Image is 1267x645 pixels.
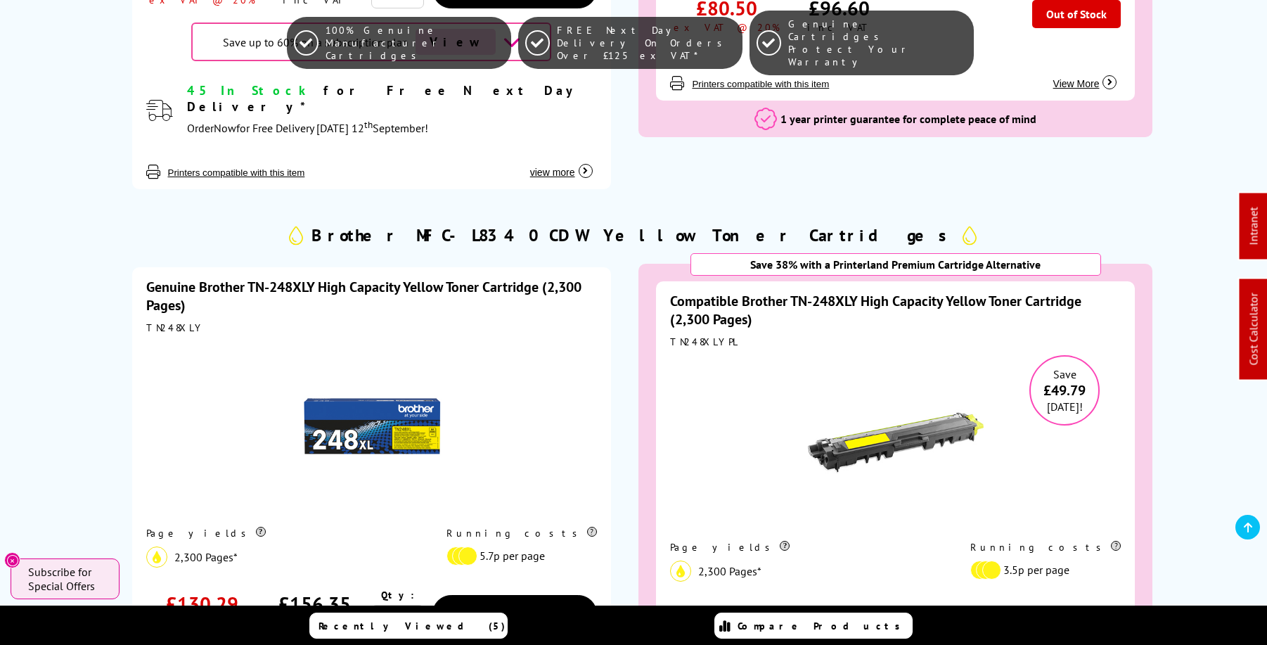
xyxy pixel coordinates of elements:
[446,547,590,566] li: 5.7p per page
[557,24,735,62] span: FREE Next Day Delivery On Orders Over £125 ex VAT*
[970,541,1121,554] div: Running costs
[166,591,238,617] div: £130.29
[970,561,1114,580] li: 3.5p per page
[4,552,20,568] button: Close
[808,355,984,531] img: Compatible Brother TN-248XLY High Capacity Yellow Toner Cartridge (2,300 Pages)
[1247,293,1261,366] a: Cost Calculator
[530,167,575,178] span: view more
[187,121,428,135] span: Order for Free Delivery [DATE] 12 September!
[788,18,966,68] span: Genuine Cartridges Protect Your Warranty
[28,565,105,593] span: Subscribe for Special Offers
[1047,400,1083,414] span: [DATE]!
[146,547,167,568] img: yellow_icon.svg
[326,24,503,62] span: 100% Genuine Manufacturer Cartridges
[670,336,1121,348] div: TN248XLYPL
[698,564,761,578] span: 2,300 Pages*
[309,613,508,639] a: Recently Viewed (5)
[738,620,908,632] span: Compare Products
[187,82,597,138] div: modal_delivery
[174,550,238,564] span: 2,300 Pages*
[146,278,581,314] a: Genuine Brother TN-248XLY High Capacity Yellow Toner Cartridge (2,300 Pages)
[278,591,351,617] div: £156.35
[670,541,941,554] div: Page yields
[164,167,309,179] button: Printers compatible with this item
[364,117,373,130] sup: th
[526,152,597,179] button: view more
[714,613,913,639] a: Compare Products
[754,108,777,130] img: 1 year printer guarantee
[214,121,236,135] span: Now
[1053,367,1076,381] span: Save
[146,321,597,334] div: TN248XLY
[311,224,956,246] h2: Brother MFC-L8340CDW Yellow Toner Cartridges
[381,589,414,601] span: Qty:
[146,527,417,539] div: Page yields
[1031,381,1098,400] span: £49.79
[187,82,579,115] span: for Free Next Day Delivery*
[283,341,459,517] img: Brother TN-248XLY High Capacity Yellow Toner Cartridge (2,300 Pages)
[780,112,1036,126] span: 1 year printer guarantee for complete peace of mind
[187,82,311,98] span: 45 In Stock
[446,527,597,539] div: Running costs
[432,595,596,632] button: Add to Basket
[690,253,1102,276] div: Save 38% with a Printerland Premium Cartridge Alternative
[670,292,1081,328] a: Compatible Brother TN-248XLY High Capacity Yellow Toner Cartridge (2,300 Pages)
[1247,207,1261,245] a: Intranet
[319,620,506,632] span: Recently Viewed (5)
[670,561,691,582] img: yellow_icon.svg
